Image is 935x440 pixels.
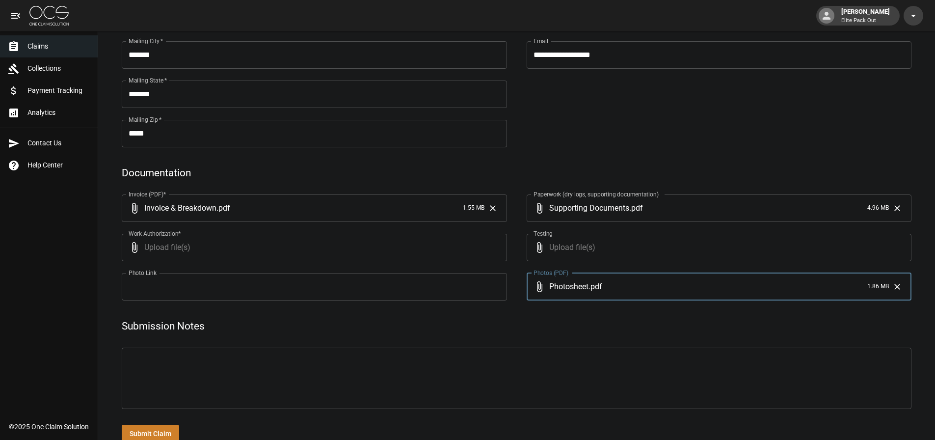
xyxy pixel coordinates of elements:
[534,269,568,277] label: Photos (PDF)
[216,202,230,214] span: . pdf
[534,37,548,45] label: Email
[27,63,90,74] span: Collections
[534,190,659,198] label: Paperwork (dry logs, supporting documentation)
[890,279,905,294] button: Clear
[463,203,484,213] span: 1.55 MB
[129,229,181,238] label: Work Authorization*
[837,7,894,25] div: [PERSON_NAME]
[549,202,629,214] span: Supporting Documents
[27,41,90,52] span: Claims
[144,202,216,214] span: Invoice & Breakdown
[841,17,890,25] p: Elite Pack Out
[629,202,643,214] span: . pdf
[867,282,889,292] span: 1.86 MB
[144,234,481,261] span: Upload file(s)
[129,37,163,45] label: Mailing City
[27,108,90,118] span: Analytics
[6,6,26,26] button: open drawer
[129,115,162,124] label: Mailing Zip
[27,160,90,170] span: Help Center
[890,201,905,216] button: Clear
[534,229,553,238] label: Testing
[485,201,500,216] button: Clear
[549,234,885,261] span: Upload file(s)
[129,269,157,277] label: Photo Link
[588,281,602,292] span: . pdf
[549,281,588,292] span: Photosheet
[27,138,90,148] span: Contact Us
[129,190,166,198] label: Invoice (PDF)*
[867,203,889,213] span: 4.96 MB
[129,76,167,84] label: Mailing State
[9,422,89,432] div: © 2025 One Claim Solution
[27,85,90,96] span: Payment Tracking
[29,6,69,26] img: ocs-logo-white-transparent.png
